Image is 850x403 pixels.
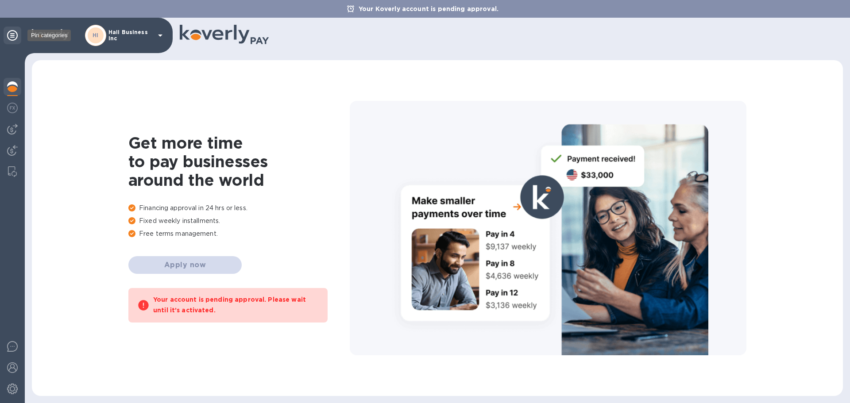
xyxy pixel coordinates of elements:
p: Hall Business Inc [108,29,153,42]
b: HI [93,32,99,38]
img: Foreign exchange [7,103,18,113]
p: Your Koverly account is pending approval. [354,4,503,13]
p: Free terms management. [128,229,350,238]
p: Financing approval in 24 hrs or less. [128,203,350,213]
img: Logo [32,29,69,40]
p: Fixed weekly installments. [128,216,350,226]
h1: Get more time to pay businesses around the world [128,134,350,189]
b: Your account is pending approval. Please wait until it’s activated. [153,296,306,314]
